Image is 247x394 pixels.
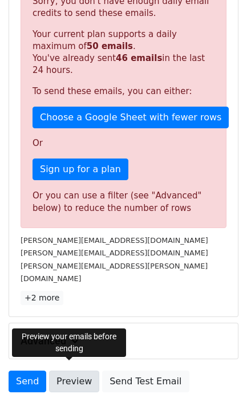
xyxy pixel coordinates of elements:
div: Widget de chat [190,339,247,394]
a: Send [9,371,46,392]
small: [PERSON_NAME][EMAIL_ADDRESS][PERSON_NAME][DOMAIN_NAME] [21,262,208,283]
a: Sign up for a plan [33,159,128,180]
p: Or [33,137,214,149]
a: Preview [49,371,99,392]
a: Choose a Google Sheet with fewer rows [33,107,229,128]
iframe: Chat Widget [190,339,247,394]
strong: 50 emails [87,41,133,51]
small: [PERSON_NAME][EMAIL_ADDRESS][DOMAIN_NAME] [21,249,208,257]
p: Your current plan supports a daily maximum of . You've already sent in the last 24 hours. [33,29,214,76]
div: Or you can use a filter (see "Advanced" below) to reduce the number of rows [33,189,214,215]
p: To send these emails, you can either: [33,86,214,98]
a: Send Test Email [102,371,189,392]
div: Preview your emails before sending [12,328,126,357]
small: [PERSON_NAME][EMAIL_ADDRESS][DOMAIN_NAME] [21,236,208,245]
a: +2 more [21,291,63,305]
strong: 46 emails [116,53,162,63]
